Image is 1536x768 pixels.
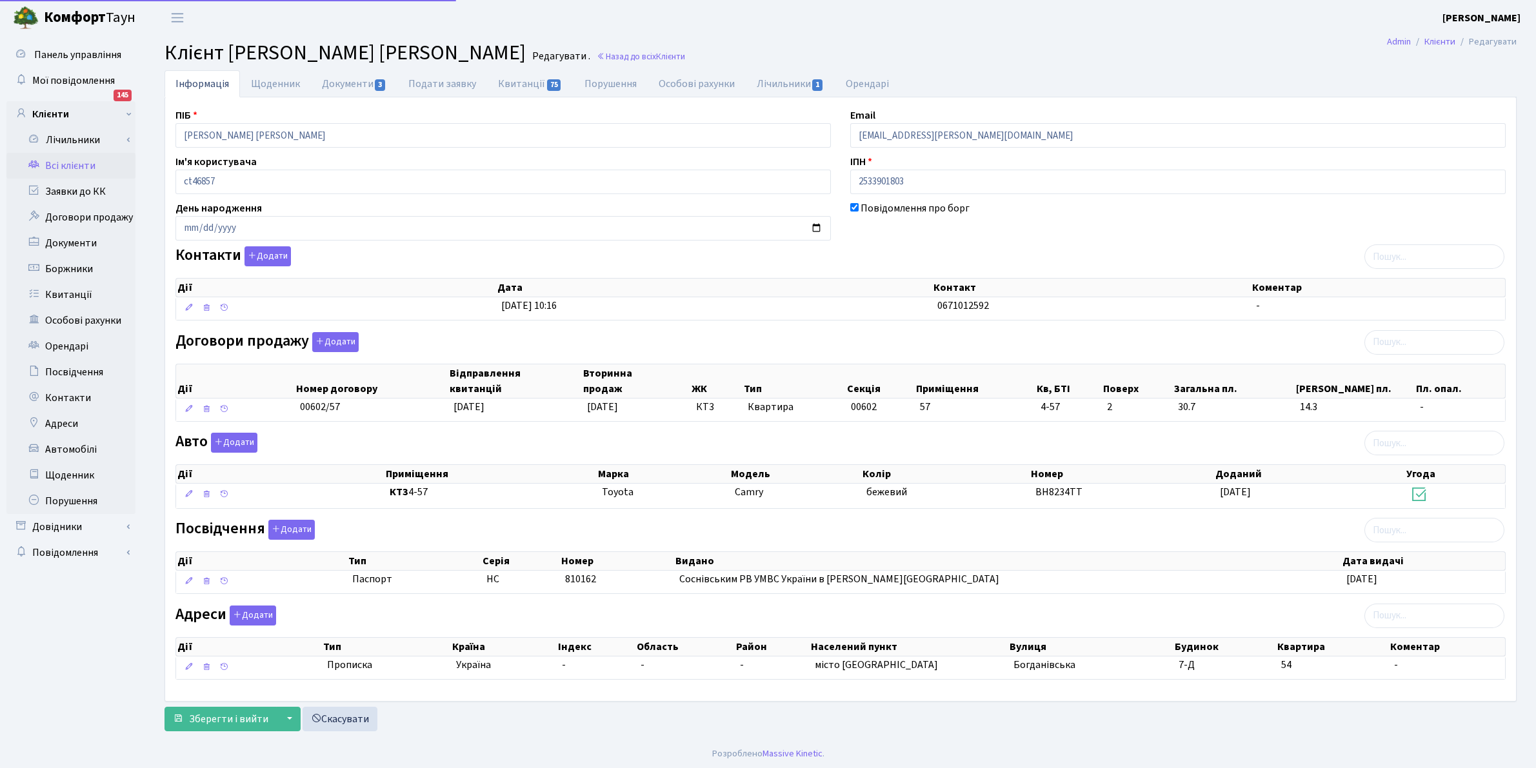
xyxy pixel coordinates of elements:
[6,514,135,540] a: Довідники
[384,465,597,483] th: Приміщення
[176,364,295,398] th: Дії
[312,332,359,352] button: Договори продажу
[562,658,566,672] span: -
[176,638,322,656] th: Дії
[696,400,737,415] span: КТ3
[322,638,451,656] th: Тип
[597,50,685,63] a: Назад до всіхКлієнти
[1251,279,1505,297] th: Коментар
[1387,35,1411,48] a: Admin
[1346,572,1377,586] span: [DATE]
[6,230,135,256] a: Документи
[44,7,135,29] span: Таун
[582,364,690,398] th: Вторинна продаж
[1420,400,1500,415] span: -
[390,485,592,500] span: 4-57
[175,108,197,123] label: ПІБ
[1368,28,1536,55] nav: breadcrumb
[810,638,1009,656] th: Населений пункт
[448,364,582,398] th: Відправлення квитанцій
[486,572,499,586] span: НС
[1035,485,1082,499] span: BH8234ТТ
[347,552,481,570] th: Тип
[375,79,385,91] span: 3
[1364,604,1504,628] input: Пошук...
[850,108,875,123] label: Email
[1405,465,1505,483] th: Угода
[175,433,257,453] label: Авто
[1107,400,1168,415] span: 2
[176,552,347,570] th: Дії
[937,299,989,313] span: 0671012592
[397,70,487,97] a: Подати заявку
[211,433,257,453] button: Авто
[679,572,999,586] span: Соснівським РВ УМВС України в [PERSON_NAME][GEOGRAPHIC_DATA]
[244,246,291,266] button: Контакти
[1173,364,1295,398] th: Загальна пл.
[487,70,573,97] a: Квитанції
[712,747,824,761] div: Розроблено .
[6,488,135,514] a: Порушення
[6,282,135,308] a: Квитанції
[850,154,872,170] label: ІПН
[6,101,135,127] a: Клієнти
[1442,11,1521,25] b: [PERSON_NAME]
[835,70,900,97] a: Орендарі
[1364,431,1504,455] input: Пошук...
[34,48,121,62] span: Панель управління
[602,485,633,499] span: Toyota
[1030,465,1214,483] th: Номер
[175,246,291,266] label: Контакти
[740,658,744,672] span: -
[920,400,930,414] span: 57
[1035,364,1102,398] th: Кв, БТІ
[6,333,135,359] a: Орендарі
[189,712,268,726] span: Зберегти і вийти
[587,400,618,414] span: [DATE]
[641,658,644,672] span: -
[456,658,552,673] span: Україна
[730,465,861,483] th: Модель
[6,308,135,333] a: Особові рахунки
[451,638,557,656] th: Країна
[165,70,240,97] a: Інформація
[165,707,277,731] button: Зберегти і вийти
[851,400,877,414] span: 00602
[6,179,135,204] a: Заявки до КК
[763,747,823,760] a: Massive Kinetic
[1341,552,1505,570] th: Дата видачі
[496,279,932,297] th: Дата
[565,572,596,586] span: 810162
[597,465,730,483] th: Марка
[240,70,311,97] a: Щоденник
[1364,330,1504,355] input: Пошук...
[161,7,194,28] button: Переключити навігацію
[6,385,135,411] a: Контакти
[1455,35,1517,49] li: Редагувати
[226,603,276,625] a: Додати
[1008,638,1173,656] th: Вулиця
[13,5,39,31] img: logo.png
[265,518,315,540] a: Додати
[1442,10,1521,26] a: [PERSON_NAME]
[454,400,484,414] span: [DATE]
[303,707,377,731] a: Скасувати
[735,485,763,499] span: Camry
[6,540,135,566] a: Повідомлення
[481,552,560,570] th: Серія
[560,552,673,570] th: Номер
[915,364,1035,398] th: Приміщення
[268,520,315,540] button: Посвідчення
[1256,299,1260,313] span: -
[311,70,397,97] a: Документи
[1389,638,1505,656] th: Коментар
[690,364,742,398] th: ЖК
[15,127,135,153] a: Лічильники
[1220,485,1251,499] span: [DATE]
[846,364,915,398] th: Секція
[635,638,735,656] th: Область
[1281,658,1292,672] span: 54
[327,658,372,673] span: Прописка
[1178,400,1290,415] span: 30.7
[1300,400,1409,415] span: 14.3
